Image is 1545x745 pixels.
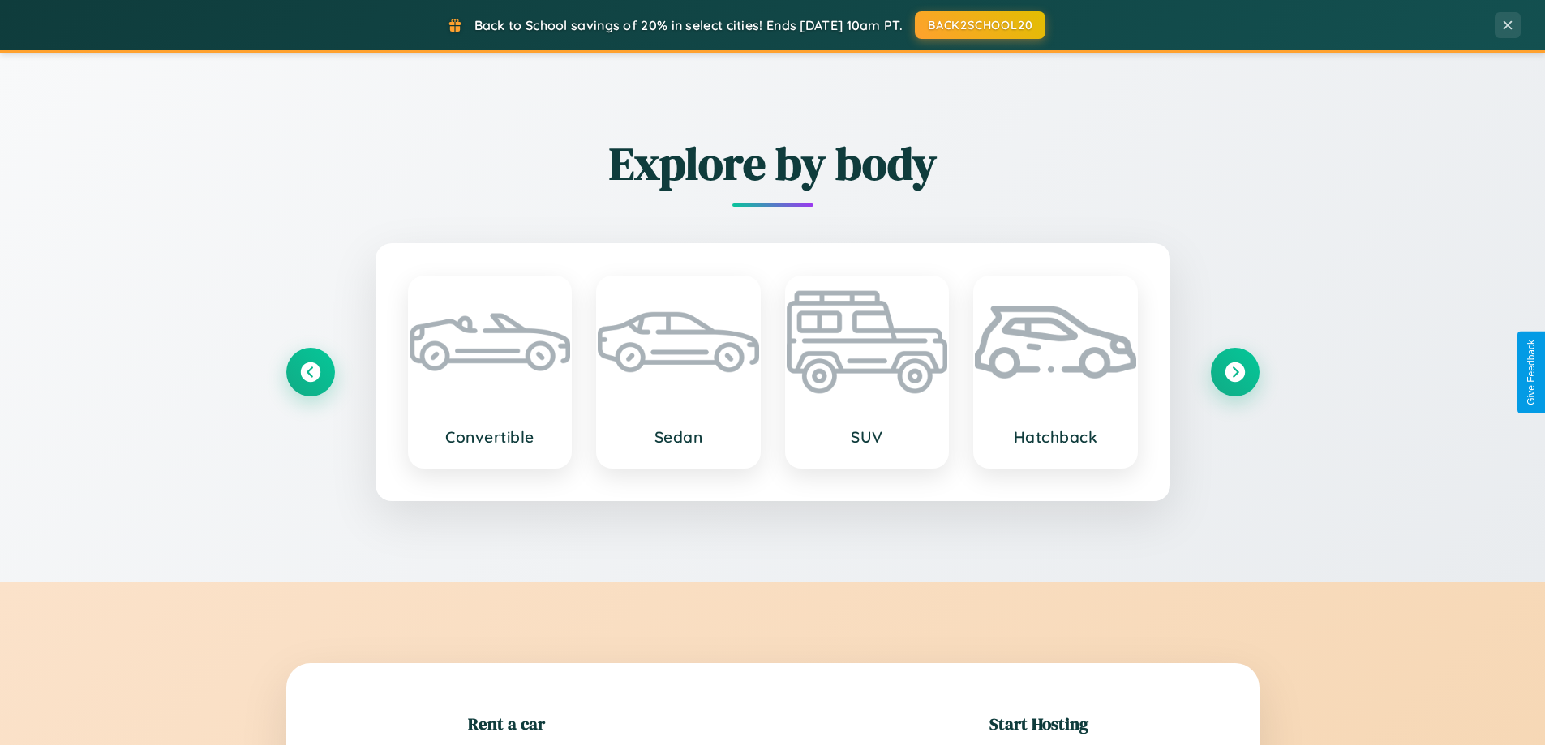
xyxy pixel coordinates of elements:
button: BACK2SCHOOL20 [915,11,1045,39]
h3: Convertible [426,427,555,447]
h3: Sedan [614,427,743,447]
span: Back to School savings of 20% in select cities! Ends [DATE] 10am PT. [474,17,903,33]
h2: Explore by body [286,132,1260,195]
h2: Rent a car [468,712,545,735]
h2: Start Hosting [989,712,1088,735]
h3: SUV [803,427,932,447]
h3: Hatchback [991,427,1120,447]
div: Give Feedback [1526,340,1537,405]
